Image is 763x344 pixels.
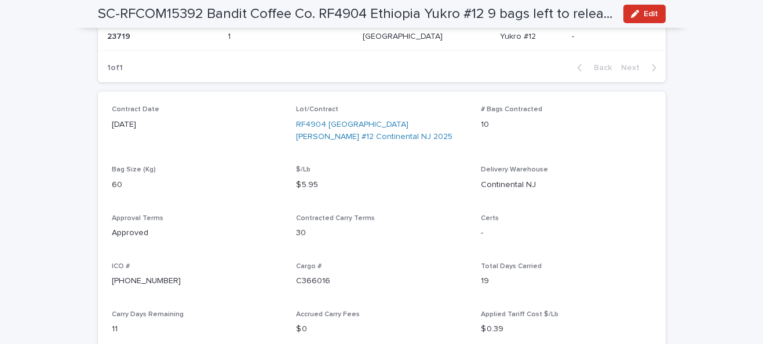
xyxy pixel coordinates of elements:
span: # Bags Contracted [481,106,542,113]
span: Contract Date [112,106,159,113]
span: Next [621,64,647,72]
p: Yukro #12 [500,30,538,42]
p: $ 0.39 [481,323,652,335]
p: $ 5.95 [296,179,467,191]
h2: SC-RFCOM15392 Bandit Coffee Co. RF4904 Ethiopia Yukro #12 9 bags left to release [98,6,614,23]
span: Back [587,64,612,72]
tr: 2371923719 11 [GEOGRAPHIC_DATA][GEOGRAPHIC_DATA] Yukro #12Yukro #12 - [98,22,666,51]
span: Certs [481,215,499,222]
span: Approval Terms [112,215,163,222]
p: 19 [481,275,652,287]
p: $ 0 [296,323,467,335]
span: Contracted Carry Terms [296,215,375,222]
p: 1 of 1 [98,54,132,82]
p: 11 [112,323,283,335]
span: Total Days Carried [481,263,542,270]
p: 60 [112,179,283,191]
p: [GEOGRAPHIC_DATA] [363,30,445,42]
p: - [481,227,652,239]
span: Accrued Carry Fees [296,311,360,318]
span: ICO # [112,263,130,270]
span: Cargo # [296,263,322,270]
p: Continental NJ [481,179,652,191]
span: Edit [644,10,658,18]
button: Edit [623,5,666,23]
span: Delivery Warehouse [481,166,548,173]
span: Lot/Contract [296,106,338,113]
p: 30 [296,227,467,239]
a: RF4904 [GEOGRAPHIC_DATA] [PERSON_NAME] #12 Continental NJ 2025 [296,119,467,143]
span: Carry Days Remaining [112,311,184,318]
span: Applied Tariff Cost $/Lb [481,311,558,318]
p: C366016 [296,275,467,287]
span: Bag Size (Kg) [112,166,156,173]
span: $/Lb [296,166,311,173]
p: 23719 [107,30,133,42]
p: - [572,32,647,42]
p: Approved [112,227,283,239]
button: Next [616,63,666,73]
p: [DATE] [112,119,283,131]
button: Back [568,63,616,73]
p: [PHONE_NUMBER] [112,275,283,287]
p: 10 [481,119,652,131]
p: 1 [228,30,233,42]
